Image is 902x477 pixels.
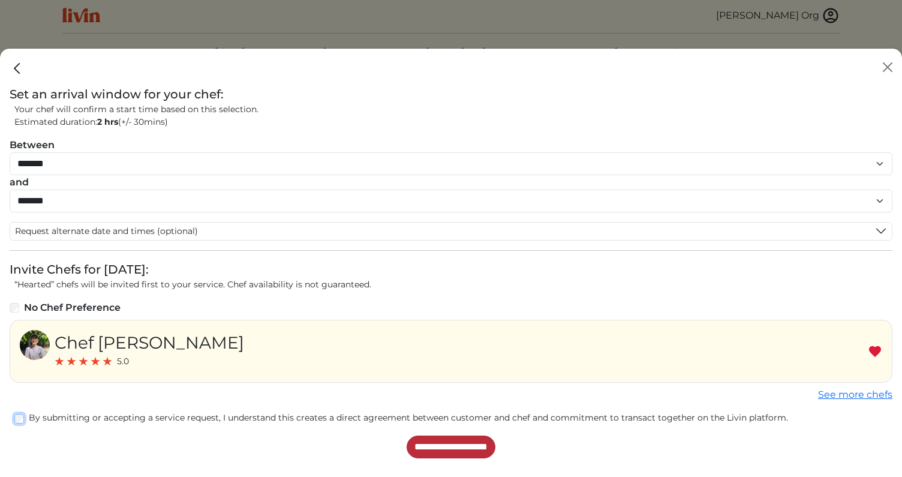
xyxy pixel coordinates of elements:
button: Request alternate date and times (optional) [10,223,892,240]
div: Invite Chefs for [DATE]: [10,260,892,278]
label: Between [10,138,55,152]
p: “Hearted” chefs will be invited first to your service. Chef availability is not guaranteed. [14,278,892,291]
label: No Chef Preference [24,301,121,315]
button: Close [878,58,897,77]
div: Your chef will confirm a start time based on this selection. [14,103,892,116]
span: Request alternate date and times (optional) [15,225,198,238]
label: By submitting or accepting a service request, I understand this creates a direct agreement betwee... [29,412,892,424]
a: See more chefs [818,389,892,400]
img: Remove Favorite chef [868,344,882,359]
img: red_star-5cc96fd108c5e382175c3007810bf15d673b234409b64feca3859e161d9d1ec7.svg [91,356,100,366]
div: Set an arrival window for your chef: [10,85,892,103]
img: red_star-5cc96fd108c5e382175c3007810bf15d673b234409b64feca3859e161d9d1ec7.svg [67,356,76,366]
div: Chef [PERSON_NAME] [55,330,244,355]
a: Close [10,59,25,74]
label: and [10,175,29,190]
img: back_caret-0738dc900bf9763b5e5a40894073b948e17d9601fd527fca9689b06ce300169f.svg [10,61,25,76]
img: red_star-5cc96fd108c5e382175c3007810bf15d673b234409b64feca3859e161d9d1ec7.svg [79,356,88,366]
strong: 2 hrs [97,116,118,127]
img: red_star-5cc96fd108c5e382175c3007810bf15d673b234409b64feca3859e161d9d1ec7.svg [103,356,112,366]
span: 5.0 [117,355,129,368]
div: Estimated duration: (+/- 30mins) [14,116,892,128]
a: Chef [PERSON_NAME] 5.0 [20,330,244,373]
img: red_star-5cc96fd108c5e382175c3007810bf15d673b234409b64feca3859e161d9d1ec7.svg [55,356,64,366]
img: c4d12c0fed4ee65ebcb05850fa210a32 [20,330,50,360]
